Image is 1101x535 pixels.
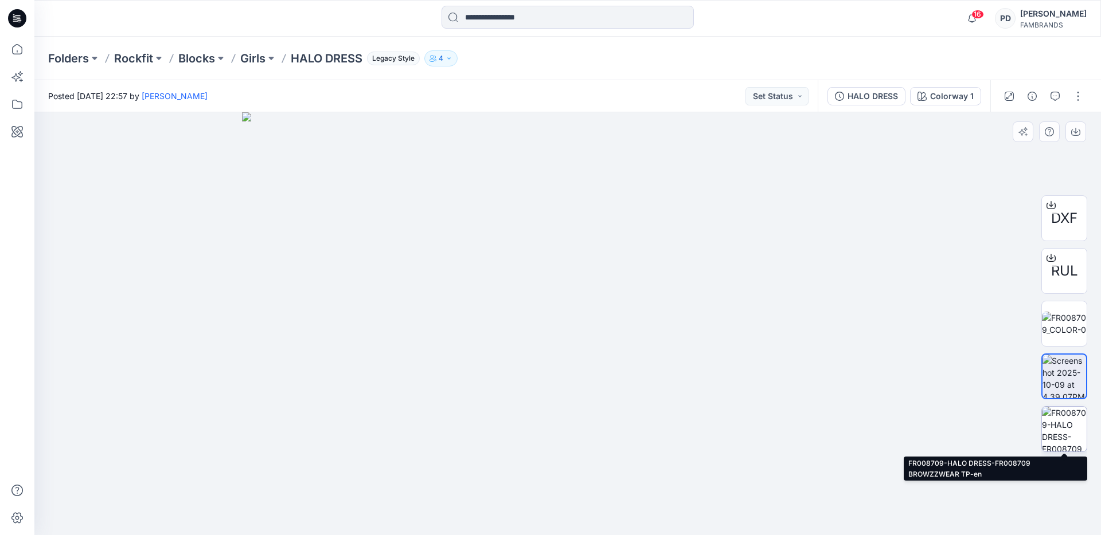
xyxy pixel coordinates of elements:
[114,50,153,66] a: Rockfit
[827,87,905,105] button: HALO DRESS
[240,50,266,66] a: Girls
[848,90,898,103] div: HALO DRESS
[142,91,208,101] a: [PERSON_NAME]
[930,90,974,103] div: Colorway 1
[1051,208,1077,229] span: DXF
[367,52,420,65] span: Legacy Style
[1042,407,1087,451] img: FR008709-HALO DRESS-FR008709 BROWZZWEAR TP-en
[242,112,893,535] img: eyJhbGciOiJIUzI1NiIsImtpZCI6IjAiLCJzbHQiOiJzZXMiLCJ0eXAiOiJKV1QifQ.eyJkYXRhIjp7InR5cGUiOiJzdG9yYW...
[48,50,89,66] a: Folders
[424,50,458,66] button: 4
[1042,312,1087,336] img: FR008709_COLOR-0
[48,90,208,102] span: Posted [DATE] 22:57 by
[362,50,420,66] button: Legacy Style
[971,10,984,19] span: 16
[1023,87,1041,105] button: Details
[995,8,1016,29] div: PD
[1020,21,1087,29] div: FAMBRANDS
[291,50,362,66] p: HALO DRESS
[910,87,981,105] button: Colorway 1
[1020,7,1087,21] div: [PERSON_NAME]
[178,50,215,66] a: Blocks
[439,52,443,65] p: 4
[1051,261,1078,281] span: RUL
[1043,355,1086,398] img: Screenshot 2025-10-09 at 4.39.07PM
